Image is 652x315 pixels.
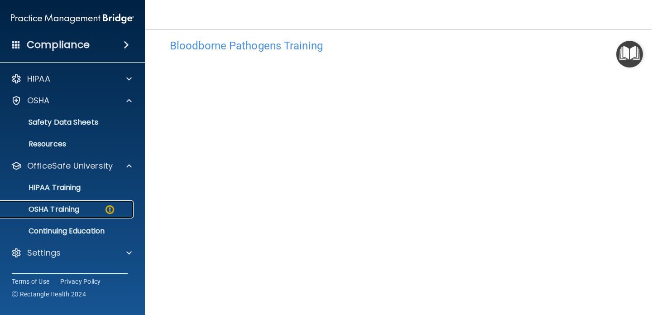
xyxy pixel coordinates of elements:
p: HIPAA Training [6,183,81,192]
h4: Bloodborne Pathogens Training [170,40,627,52]
button: Open Resource Center [616,41,643,68]
p: HIPAA [27,73,50,84]
a: Privacy Policy [60,277,101,286]
img: PMB logo [11,10,134,28]
h4: Compliance [27,39,90,51]
p: Continuing Education [6,227,129,236]
a: Terms of Use [12,277,49,286]
span: Ⓒ Rectangle Health 2024 [12,290,86,299]
p: OSHA Training [6,205,79,214]
p: OfficeSafe University [27,160,113,171]
iframe: Drift Widget Chat Controller [607,252,641,287]
a: OSHA [11,95,132,106]
p: OSHA [27,95,50,106]
p: Safety Data Sheets [6,118,129,127]
a: OfficeSafe University [11,160,132,171]
p: Resources [6,140,129,149]
p: Settings [27,247,61,258]
a: HIPAA [11,73,132,84]
img: warning-circle.0cc9ac19.png [104,204,115,215]
a: Settings [11,247,132,258]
